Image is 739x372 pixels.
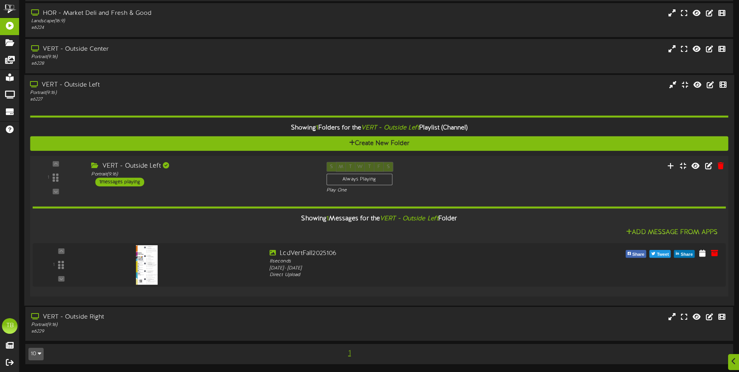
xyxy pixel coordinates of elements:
[361,124,419,131] i: VERT - Outside Left
[136,245,158,284] img: 7bfe3a91-5b84-4914-961a-28a66bfa618f.jpg
[28,348,44,360] button: 10
[31,54,314,60] div: Portrait ( 9:16 )
[30,81,314,90] div: VERT - Outside Left
[95,177,145,186] div: 1 messages playing
[346,349,353,358] span: 1
[626,250,646,258] button: Share
[31,25,314,31] div: # 6224
[31,322,314,328] div: Portrait ( 9:16 )
[649,250,671,258] button: Tweet
[31,45,314,54] div: VERT - Outside Center
[30,136,728,151] button: Create New Folder
[270,265,547,271] div: [DATE] - [DATE]
[326,174,392,185] div: Always Playing
[679,250,694,259] span: Share
[326,187,491,193] div: Play One
[30,96,314,103] div: # 6227
[380,215,438,222] i: VERT - Outside Left
[270,271,547,278] div: Direct Upload
[326,215,329,222] span: 1
[2,318,18,334] div: TB
[91,161,314,170] div: VERT - Outside Left
[270,258,547,264] div: 8 seconds
[655,250,670,259] span: Tweet
[31,60,314,67] div: # 6228
[270,249,547,258] div: LcdVertFall2025106
[31,313,314,322] div: VERT - Outside Right
[316,124,318,131] span: 1
[674,250,695,258] button: Share
[24,119,734,136] div: Showing Folders for the Playlist (Channel)
[624,227,720,237] button: Add Message From Apps
[31,328,314,335] div: # 6229
[631,250,646,259] span: Share
[31,9,314,18] div: HOR - Market Deli and Fresh & Good
[26,210,732,227] div: Showing Messages for the Folder
[91,171,314,177] div: Portrait ( 9:16 )
[31,18,314,25] div: Landscape ( 16:9 )
[30,90,314,96] div: Portrait ( 9:16 )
